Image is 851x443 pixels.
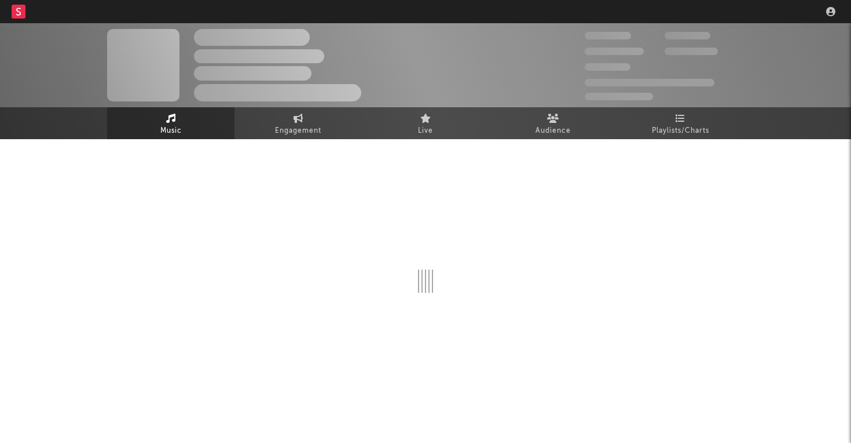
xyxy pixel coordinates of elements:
a: Live [362,107,489,139]
span: 300,000 [585,32,631,39]
span: Jump Score: 85.0 [585,93,653,100]
span: 100,000 [585,63,630,71]
span: 50,000,000 [585,48,644,55]
span: Live [418,124,433,138]
a: Music [107,107,234,139]
span: 50,000,000 Monthly Listeners [585,79,714,86]
a: Engagement [234,107,362,139]
span: Audience [535,124,571,138]
a: Playlists/Charts [617,107,744,139]
a: Audience [489,107,617,139]
span: Engagement [275,124,321,138]
span: Playlists/Charts [652,124,709,138]
span: Music [160,124,182,138]
span: 1,000,000 [665,48,718,55]
span: 100,000 [665,32,710,39]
